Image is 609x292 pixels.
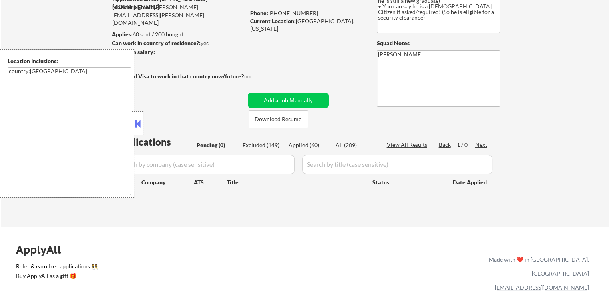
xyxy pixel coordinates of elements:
[197,141,237,149] div: Pending (0)
[112,31,133,38] strong: Applies:
[112,40,201,46] strong: Can work in country of residence?:
[377,39,500,47] div: Squad Notes
[250,10,268,16] strong: Phone:
[16,264,322,272] a: Refer & earn free applications 👯‍♀️
[16,243,70,256] div: ApplyAll
[112,39,243,47] div: yes
[194,178,227,186] div: ATS
[227,178,365,186] div: Title
[372,175,441,189] div: Status
[16,273,96,279] div: Buy ApplyAll as a gift 🎁
[250,18,296,24] strong: Current Location:
[112,3,245,27] div: [PERSON_NAME][EMAIL_ADDRESS][PERSON_NAME][DOMAIN_NAME]
[486,252,589,280] div: Made with ❤️ in [GEOGRAPHIC_DATA], [GEOGRAPHIC_DATA]
[336,141,376,149] div: All (209)
[250,17,364,33] div: [GEOGRAPHIC_DATA], [US_STATE]
[141,178,194,186] div: Company
[453,178,488,186] div: Date Applied
[289,141,329,149] div: Applied (60)
[112,30,245,38] div: 60 sent / 200 bought
[244,72,267,80] div: no
[302,155,492,174] input: Search by title (case sensitive)
[457,141,475,149] div: 1 / 0
[115,137,194,147] div: Applications
[112,73,245,80] strong: Will need Visa to work in that country now/future?:
[248,93,329,108] button: Add a Job Manually
[495,284,589,291] a: [EMAIL_ADDRESS][DOMAIN_NAME]
[112,48,155,55] strong: Minimum salary:
[387,141,430,149] div: View All Results
[243,141,283,149] div: Excluded (149)
[475,141,488,149] div: Next
[249,110,308,128] button: Download Resume
[16,272,96,282] a: Buy ApplyAll as a gift 🎁
[8,57,131,65] div: Location Inclusions:
[250,9,364,17] div: [PHONE_NUMBER]
[439,141,452,149] div: Back
[112,4,154,10] strong: Mailslurp Email:
[115,155,295,174] input: Search by company (case sensitive)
